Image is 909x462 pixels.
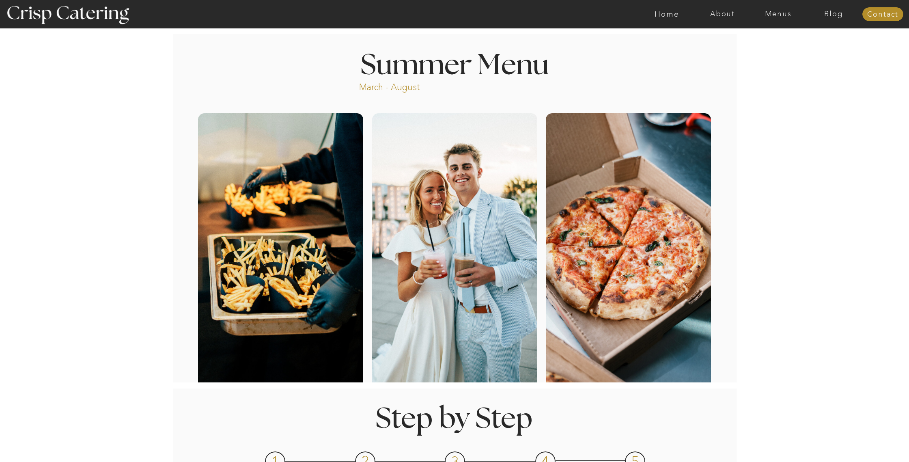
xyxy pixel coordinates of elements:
a: Menus [750,10,806,18]
h1: Step by Step [341,405,567,429]
iframe: podium webchat widget prompt [771,334,909,432]
h1: Summer Menu [342,52,567,76]
p: March - August [359,81,471,91]
a: Contact [862,11,903,19]
a: Blog [806,10,862,18]
a: About [695,10,750,18]
a: Home [639,10,695,18]
iframe: podium webchat widget bubble [828,421,909,462]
